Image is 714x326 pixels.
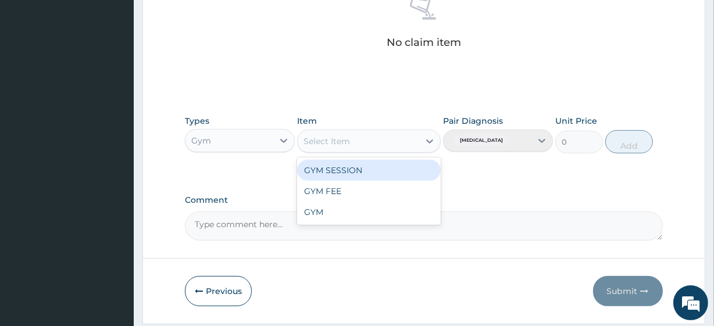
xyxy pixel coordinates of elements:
button: Add [605,130,653,153]
p: No claim item [387,37,461,48]
span: We're online! [67,92,160,210]
div: Chat with us now [60,65,195,80]
label: Comment [185,195,662,205]
label: Unit Price [555,115,597,127]
div: GYM FEE [297,181,440,202]
label: Types [185,116,209,126]
div: Select Item [304,135,350,147]
img: d_794563401_company_1708531726252_794563401 [22,58,47,87]
div: GYM [297,202,440,223]
label: Pair Diagnosis [443,115,503,127]
button: Previous [185,276,252,306]
textarea: Type your message and hit 'Enter' [6,209,222,250]
div: GYM SESSION [297,160,440,181]
div: Gym [191,135,211,146]
div: Minimize live chat window [191,6,219,34]
label: Item [297,115,317,127]
button: Submit [593,276,663,306]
